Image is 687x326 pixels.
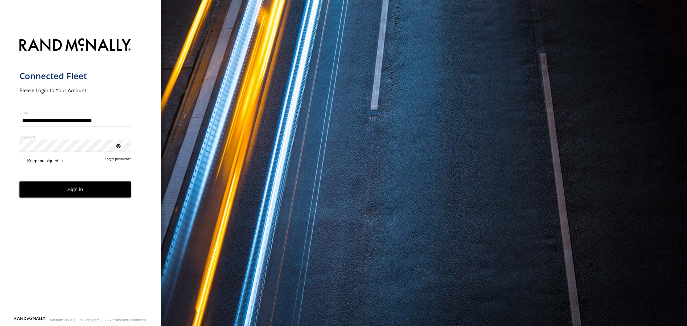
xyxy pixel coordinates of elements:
[111,318,147,322] a: Terms and Conditions
[115,142,121,149] div: ViewPassword
[14,317,45,323] a: Visit our Website
[105,157,131,163] a: Forgot password?
[19,70,131,81] h1: Connected Fleet
[80,318,147,322] div: © Copyright 2025 -
[19,37,131,54] img: Rand McNally
[19,181,131,198] button: Sign in
[19,87,131,94] h2: Please Login to Your Account
[50,318,75,322] div: Version: 308.01
[21,158,25,162] input: Keep me signed in
[27,158,63,163] span: Keep me signed in
[19,134,131,140] label: Password
[19,110,131,115] label: Email
[19,34,142,316] form: main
